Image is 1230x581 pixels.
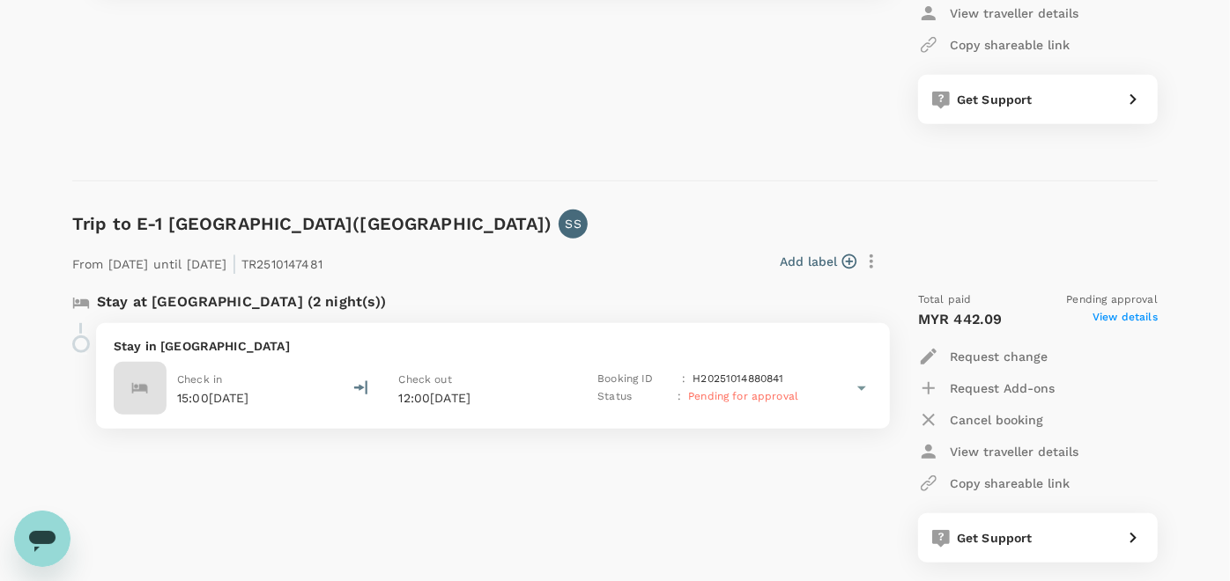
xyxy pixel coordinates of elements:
span: View details [1093,309,1158,330]
p: Cancel booking [950,411,1043,429]
p: Copy shareable link [950,36,1070,54]
p: : [682,371,685,388]
span: Pending for approval [688,390,798,402]
p: 12:00[DATE] [399,389,567,407]
p: Copy shareable link [950,474,1070,492]
button: Copy shareable link [918,467,1070,499]
p: Stay in [GEOGRAPHIC_DATA] [114,337,872,355]
p: MYR 442.09 [918,309,1003,330]
iframe: Button to launch messaging window [14,511,70,567]
button: View traveller details [918,436,1078,467]
p: View traveller details [950,443,1078,460]
p: Request change [950,348,1048,365]
button: Request Add-ons [918,372,1055,404]
p: SS [566,215,582,232]
button: Cancel booking [918,404,1043,436]
span: Pending approval [1067,291,1158,309]
button: Request change [918,341,1048,372]
p: View traveller details [950,4,1078,22]
p: Stay at [GEOGRAPHIC_DATA] (2 night(s)) [97,291,387,313]
p: 15:00[DATE] [177,389,249,407]
p: Request Add-ons [950,379,1055,397]
p: H20251014880841 [693,371,783,388]
p: : [678,388,681,406]
button: Copy shareable link [918,29,1070,61]
p: From [DATE] until [DATE] TR2510147481 [72,246,322,277]
h6: Trip to E-1 [GEOGRAPHIC_DATA]([GEOGRAPHIC_DATA]) [72,210,552,238]
span: Total paid [918,291,972,309]
p: Booking ID [597,371,675,388]
span: Check out [399,373,452,386]
button: Add label [780,253,856,270]
span: Get Support [957,92,1033,107]
span: | [232,251,237,276]
p: Status [597,388,671,406]
span: Get Support [957,531,1033,545]
span: Check in [177,373,222,386]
